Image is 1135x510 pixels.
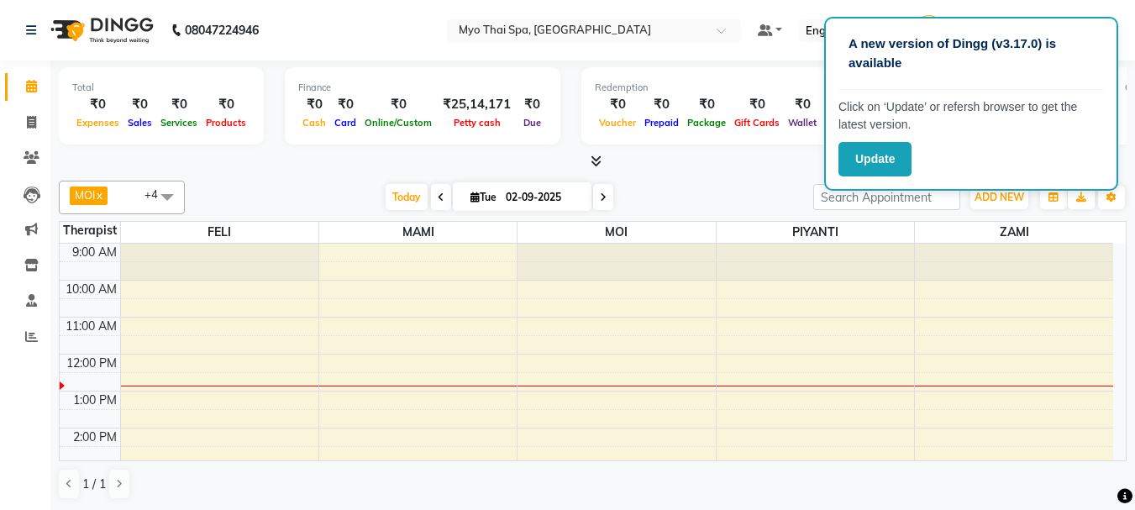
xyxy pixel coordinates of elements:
[683,117,730,129] span: Package
[730,95,784,114] div: ₹0
[784,95,821,114] div: ₹0
[838,142,912,176] button: Update
[838,98,1104,134] p: Click on ‘Update’ or refersh browser to get the latest version.
[82,476,106,493] span: 1 / 1
[683,95,730,114] div: ₹0
[640,95,683,114] div: ₹0
[121,222,318,243] span: FELI
[72,95,123,114] div: ₹0
[360,117,436,129] span: Online/Custom
[62,281,120,298] div: 10:00 AM
[185,7,259,54] b: 08047224946
[970,186,1028,209] button: ADD NEW
[730,117,784,129] span: Gift Cards
[145,187,171,201] span: +4
[595,95,640,114] div: ₹0
[75,188,95,202] span: MOI
[915,222,1113,243] span: ZAMI
[298,95,330,114] div: ₹0
[360,95,436,114] div: ₹0
[70,392,120,409] div: 1:00 PM
[519,117,545,129] span: Due
[595,117,640,129] span: Voucher
[202,117,250,129] span: Products
[849,34,1094,72] p: A new version of Dingg (v3.17.0) is available
[975,191,1024,203] span: ADD NEW
[319,222,517,243] span: MAMI
[595,81,821,95] div: Redemption
[784,117,821,129] span: Wallet
[202,95,250,114] div: ₹0
[156,95,202,114] div: ₹0
[95,188,102,202] a: x
[436,95,518,114] div: ₹25,14,171
[813,184,960,210] input: Search Appointment
[466,191,501,203] span: Tue
[69,244,120,261] div: 9:00 AM
[518,95,547,114] div: ₹0
[717,222,914,243] span: PIYANTI
[72,117,123,129] span: Expenses
[123,95,156,114] div: ₹0
[386,184,428,210] span: Today
[449,117,505,129] span: Petty cash
[330,117,360,129] span: Card
[501,185,585,210] input: 2025-09-02
[43,7,158,54] img: logo
[72,81,250,95] div: Total
[123,117,156,129] span: Sales
[62,318,120,335] div: 11:00 AM
[330,95,360,114] div: ₹0
[298,81,547,95] div: Finance
[298,117,330,129] span: Cash
[63,355,120,372] div: 12:00 PM
[60,222,120,239] div: Therapist
[914,15,943,45] img: Manager Yesha
[156,117,202,129] span: Services
[640,117,683,129] span: Prepaid
[70,429,120,446] div: 2:00 PM
[518,222,715,243] span: MOI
